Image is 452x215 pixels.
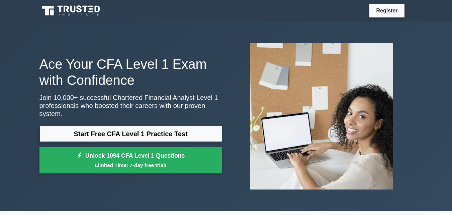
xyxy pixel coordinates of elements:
[39,94,222,118] p: Join 10,000+ successful Chartered Financial Analyst Level 1 professionals who boosted their caree...
[48,161,214,169] small: Limited Time: 7-day free trial!
[39,147,222,174] a: Unlock 1094 CFA Level 1 QuestionsLimited Time: 7-day free trial!
[372,6,401,15] a: Register
[39,126,222,142] a: Start Free CFA Level 1 Practice Test
[39,56,222,88] h1: Ace Your CFA Level 1 Exam with Confidence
